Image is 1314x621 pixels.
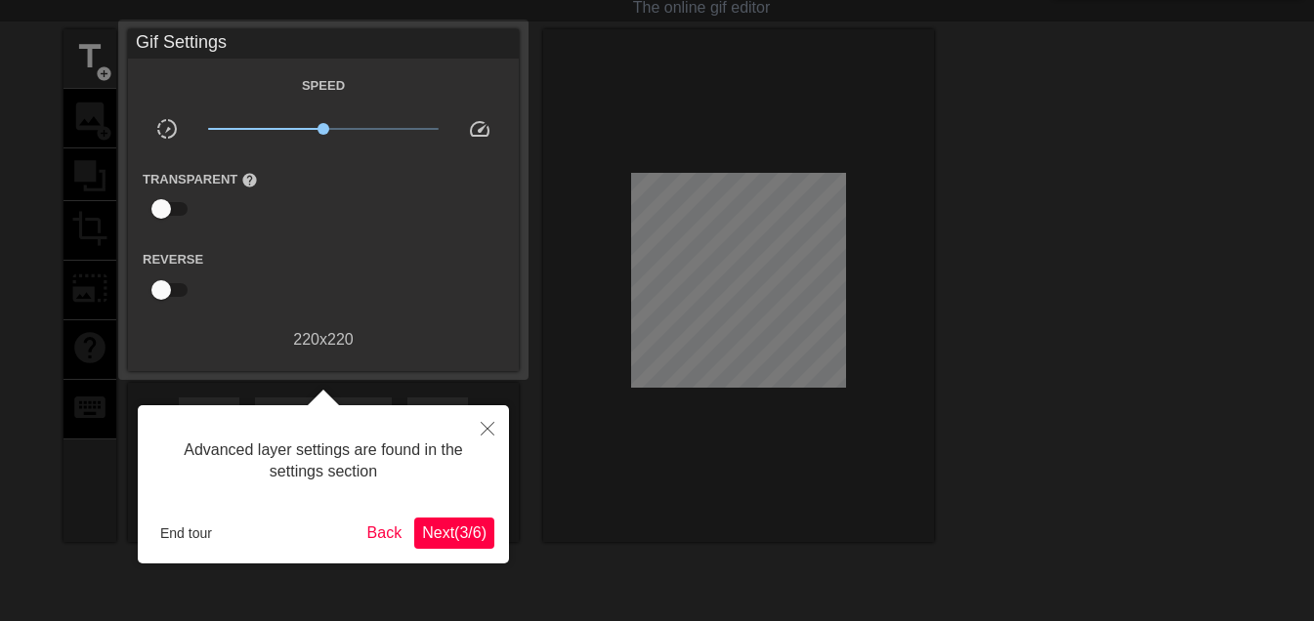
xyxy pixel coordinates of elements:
[466,405,509,450] button: Close
[422,524,487,541] span: Next ( 3 / 6 )
[152,518,220,548] button: End tour
[360,517,410,549] button: Back
[414,517,494,549] button: Next
[152,420,494,503] div: Advanced layer settings are found in the settings section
